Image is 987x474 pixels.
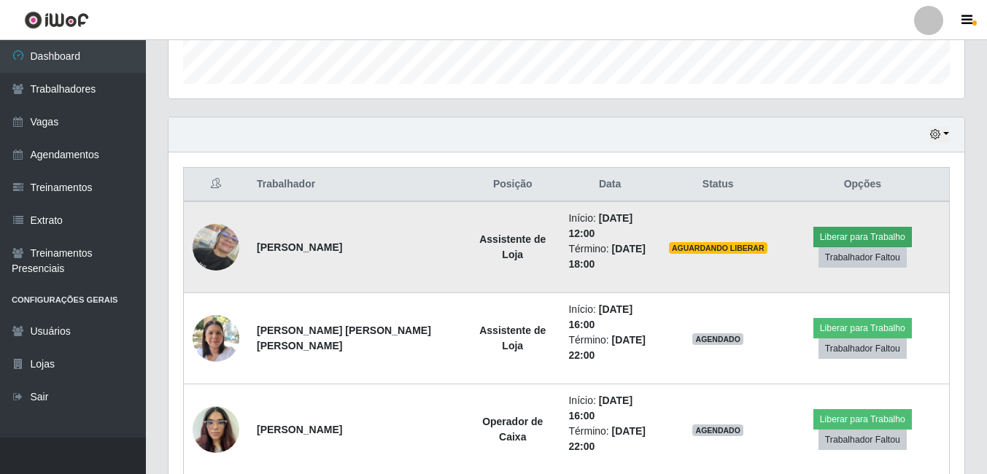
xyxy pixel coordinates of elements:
button: Trabalhador Faltou [818,247,907,268]
th: Opções [776,168,950,202]
strong: [PERSON_NAME] [257,241,342,253]
span: AGENDADO [692,424,743,436]
strong: [PERSON_NAME] [257,424,342,435]
strong: Assistente de Loja [479,325,546,351]
li: Término: [568,241,651,272]
li: Início: [568,211,651,241]
span: AGENDADO [692,333,743,345]
img: 1726671654574.jpeg [193,307,239,369]
button: Trabalhador Faltou [818,430,907,450]
button: Liberar para Trabalho [813,318,912,338]
img: 1743385442240.jpeg [193,398,239,460]
strong: [PERSON_NAME] [PERSON_NAME] [PERSON_NAME] [257,325,431,351]
li: Início: [568,302,651,333]
th: Status [660,168,776,202]
li: Término: [568,333,651,363]
th: Posição [465,168,560,202]
span: AGUARDANDO LIBERAR [669,242,767,254]
img: CoreUI Logo [24,11,89,29]
button: Trabalhador Faltou [818,338,907,359]
button: Liberar para Trabalho [813,227,912,247]
strong: Assistente de Loja [479,233,546,260]
th: Trabalhador [248,168,465,202]
li: Início: [568,393,651,424]
th: Data [560,168,659,202]
button: Liberar para Trabalho [813,409,912,430]
li: Término: [568,424,651,454]
img: 1720171489810.jpeg [193,224,239,271]
strong: Operador de Caixa [482,416,543,443]
time: [DATE] 12:00 [568,212,632,239]
time: [DATE] 16:00 [568,395,632,421]
time: [DATE] 16:00 [568,303,632,330]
